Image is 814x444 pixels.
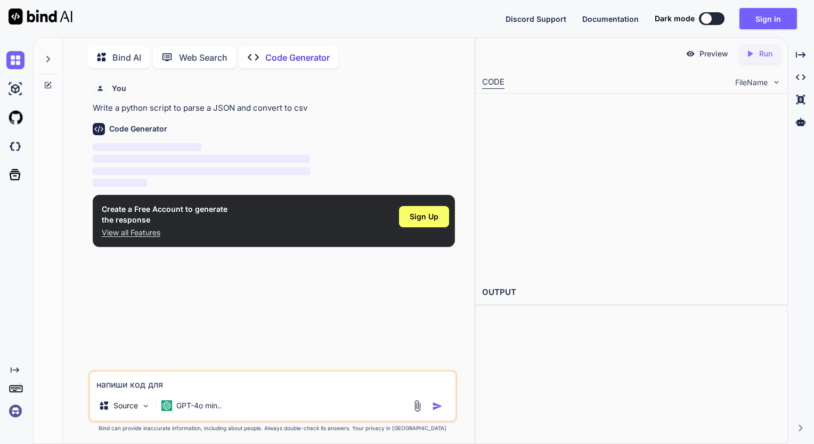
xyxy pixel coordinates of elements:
[6,109,25,127] img: githubLight
[772,78,781,87] img: chevron down
[265,51,330,64] p: Code Generator
[141,401,150,410] img: Pick Models
[476,280,787,305] h2: OUTPUT
[161,400,172,411] img: GPT-4o mini
[179,51,227,64] p: Web Search
[686,49,695,59] img: preview
[109,124,167,134] h6: Code Generator
[410,211,438,222] span: Sign Up
[88,424,458,432] p: Bind can provide inaccurate information, including about people. Always double-check its answers....
[735,77,768,88] span: FileName
[6,51,25,69] img: chat
[93,179,147,187] span: ‌
[432,401,443,412] img: icon
[9,9,72,24] img: Bind AI
[93,167,311,175] span: ‌
[411,400,424,412] img: attachment
[759,48,772,59] p: Run
[6,402,25,420] img: signin
[482,76,504,89] div: CODE
[6,137,25,155] img: darkCloudIdeIcon
[93,143,201,151] span: ‌
[90,372,456,391] textarea: напиши код для
[176,400,222,411] p: GPT-4o min..
[113,400,138,411] p: Source
[102,204,227,225] h1: Create a Free Account to generate the response
[112,83,126,94] h6: You
[6,80,25,98] img: ai-studio
[506,13,566,24] button: Discord Support
[655,13,695,24] span: Dark mode
[102,227,227,238] p: View all Features
[506,14,566,23] span: Discord Support
[93,102,455,114] p: Write a python script to parse a JSON and convert to csv
[582,14,639,23] span: Documentation
[582,13,639,24] button: Documentation
[112,51,141,64] p: Bind AI
[93,155,311,163] span: ‌
[739,8,797,29] button: Sign in
[699,48,728,59] p: Preview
